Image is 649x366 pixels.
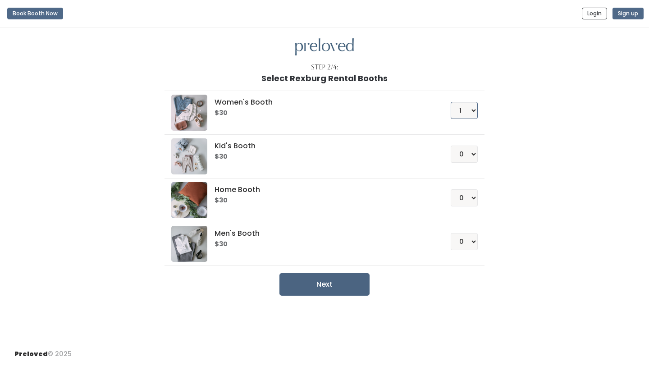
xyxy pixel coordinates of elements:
[7,4,63,23] a: Book Booth Now
[171,226,207,262] img: preloved logo
[261,74,388,83] h1: Select Rexburg Rental Booths
[215,241,429,248] h6: $30
[7,8,63,19] button: Book Booth Now
[279,273,370,296] button: Next
[215,197,429,204] h6: $30
[582,8,607,19] button: Login
[215,110,429,117] h6: $30
[215,153,429,160] h6: $30
[14,342,72,359] div: © 2025
[215,142,429,150] h5: Kid's Booth
[215,229,429,238] h5: Men's Booth
[612,8,644,19] button: Sign up
[295,38,354,56] img: preloved logo
[215,186,429,194] h5: Home Booth
[171,182,207,218] img: preloved logo
[311,63,338,72] div: Step 2/4:
[171,138,207,174] img: preloved logo
[215,98,429,106] h5: Women's Booth
[171,95,207,131] img: preloved logo
[14,349,48,358] span: Preloved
